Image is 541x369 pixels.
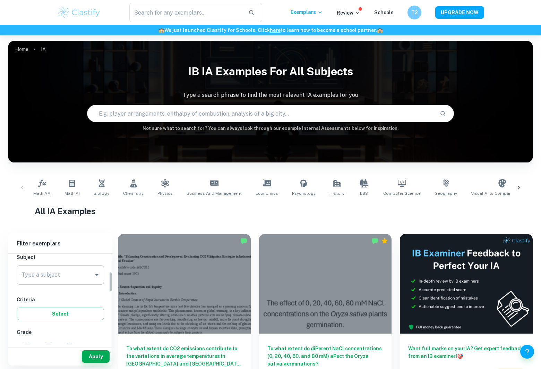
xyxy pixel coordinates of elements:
span: Visual Arts Comparative Study [471,190,533,196]
h6: To what extent do diPerent NaCl concentrations (0, 20, 40, 60, and 80 mM) aPect the Oryza sativa ... [267,345,384,368]
img: Clastify logo [57,6,101,19]
button: Select [17,308,104,320]
img: Thumbnail [400,234,533,334]
a: Schools [374,10,394,15]
h6: Grade [17,328,104,336]
span: History [329,190,344,196]
button: UPGRADE NOW [435,6,484,19]
span: Geography [435,190,457,196]
h1: IB IA examples for all subjects [8,60,533,83]
span: Chemistry [123,190,144,196]
a: here [270,27,281,33]
p: Type a search phrase to find the most relevant IA examples for you [8,91,533,99]
h6: Want full marks on your IA ? Get expert feedback from an IB examiner! [408,345,524,360]
span: Physics [157,190,173,196]
h6: To what extent do CO2 emissions contribute to the variations in average temperatures in [GEOGRAPH... [126,345,242,368]
button: Search [437,108,449,119]
span: 🎯 [457,353,463,359]
span: Biology [94,190,109,196]
span: Business and Management [187,190,242,196]
a: Home [15,44,28,54]
span: ESS [360,190,368,196]
span: Computer Science [383,190,421,196]
h6: Subject [17,253,104,261]
p: Exemplars [291,8,323,16]
p: Review [337,9,360,17]
span: 6 [55,343,59,351]
span: 7 [34,343,37,351]
span: Math AI [65,190,80,196]
h6: Not sure what to search for? You can always look through our example Internal Assessments below f... [8,125,533,132]
h6: We just launched Clastify for Schools. Click to learn how to become a school partner. [1,26,540,34]
input: E.g. player arrangements, enthalpy of combustion, analysis of a big city... [87,104,434,123]
span: 🏫 [377,27,383,33]
img: Marked [371,237,378,244]
button: Open [92,270,102,280]
h6: Criteria [17,296,104,303]
span: Math AA [33,190,51,196]
h1: All IA Examples [35,205,507,217]
button: T2 [407,6,421,19]
h6: Filter exemplars [8,234,112,253]
span: 5 [76,343,79,351]
img: Marked [240,237,247,244]
p: IA [41,45,46,53]
button: Help and Feedback [520,345,534,359]
h6: T2 [411,9,419,16]
span: Psychology [292,190,316,196]
input: Search for any exemplars... [129,3,243,22]
span: Economics [256,190,278,196]
button: Apply [82,350,110,363]
span: 🏫 [158,27,164,33]
div: Premium [381,237,388,244]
